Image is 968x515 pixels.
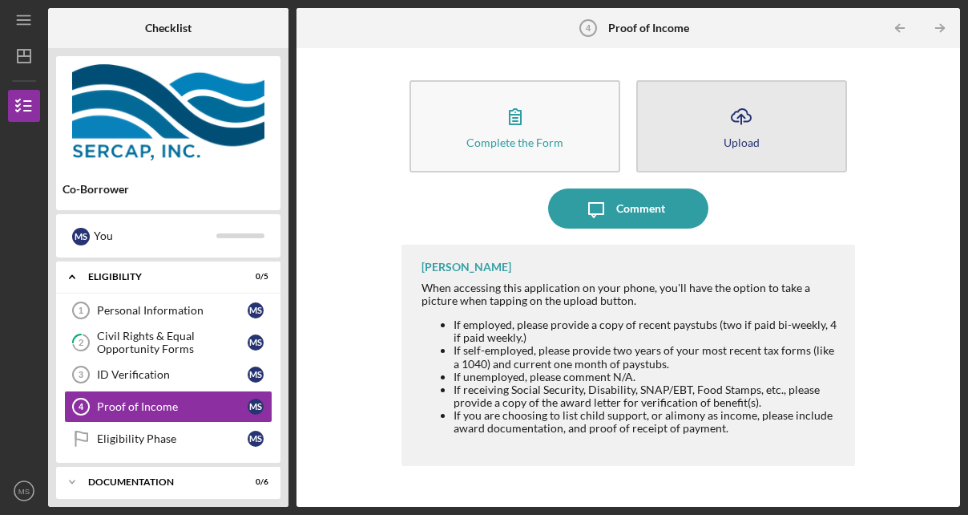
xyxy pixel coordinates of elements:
li: If you are choosing to list child support, or alimony as income, please include award documentati... [454,409,839,435]
div: M S [248,399,264,415]
div: 0 / 6 [240,477,268,487]
div: Complete the Form [466,136,563,148]
div: Co-Borrower [63,183,274,196]
div: [PERSON_NAME] [421,261,511,274]
tspan: 4 [585,23,591,33]
a: 3ID VerificationMS [64,359,272,391]
div: Proof of Income [97,400,248,413]
tspan: 3 [79,370,83,379]
li: If unemployed, please comment N/A. [454,371,839,383]
tspan: 4 [79,402,84,412]
div: ID Verification [97,368,248,381]
div: M S [248,431,264,447]
div: M S [248,302,264,318]
div: Documentation [88,477,228,487]
div: When accessing this application on your phone, you'll have the option to take a picture when tapp... [421,282,839,307]
button: Comment [548,189,708,229]
a: 2Civil Rights & Equal Opportunity FormsMS [64,326,272,359]
div: M S [248,335,264,351]
b: Checklist [145,22,192,34]
b: Proof of Income [608,22,689,34]
div: M S [248,367,264,383]
div: Comment [616,189,665,229]
button: MS [8,475,40,507]
div: Personal Information [97,304,248,317]
tspan: 1 [79,306,83,315]
tspan: 2 [79,338,83,348]
a: 4Proof of IncomeMS [64,391,272,423]
li: If receiving Social Security, Disability, SNAP/EBT, Food Stamps, etc., please provide a copy of t... [454,383,839,409]
button: Complete the Form [409,80,620,172]
a: Eligibility PhaseMS [64,423,272,455]
div: Civil Rights & Equal Opportunity Forms [97,330,248,355]
div: Eligibility Phase [97,432,248,445]
li: If employed, please provide a copy of recent paystubs (two if paid bi-weekly, 4 if paid weekly.) [454,318,839,344]
div: You [94,222,216,249]
img: Product logo [56,64,280,160]
div: M S [72,228,90,245]
button: Upload [636,80,847,172]
div: 0 / 5 [240,272,268,282]
a: 1Personal InformationMS [64,294,272,326]
div: Eligibility [88,272,228,282]
li: If self-employed, please provide two years of your most recent tax forms (like a 1040) and curren... [454,344,839,370]
div: Upload [724,136,760,148]
text: MS [18,487,30,496]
